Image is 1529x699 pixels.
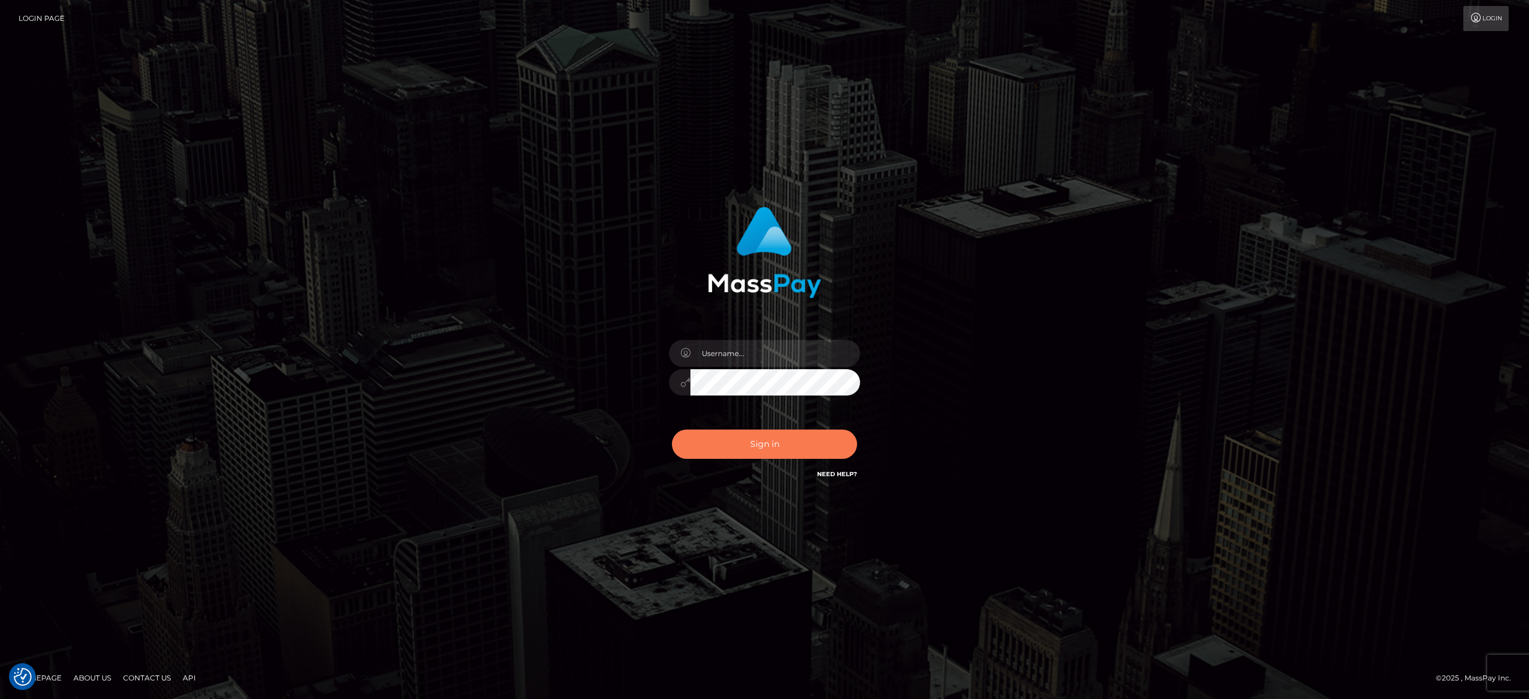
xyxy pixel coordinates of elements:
a: API [178,669,201,687]
button: Sign in [672,430,857,459]
a: Need Help? [817,470,857,478]
button: Consent Preferences [14,668,32,686]
a: Login [1463,6,1509,31]
input: Username... [690,340,860,367]
a: About Us [69,669,116,687]
a: Contact Us [118,669,176,687]
img: MassPay Login [708,207,821,298]
div: © 2025 , MassPay Inc. [1436,672,1520,685]
a: Login Page [19,6,65,31]
a: Homepage [13,669,66,687]
img: Revisit consent button [14,668,32,686]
